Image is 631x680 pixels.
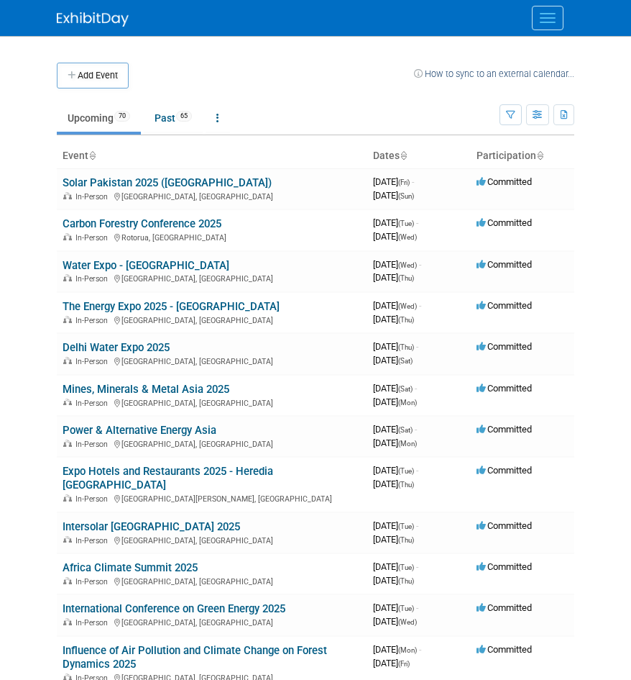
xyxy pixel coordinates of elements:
span: - [419,259,421,270]
span: [DATE] [373,272,414,283]
div: [GEOGRAPHIC_DATA], [GEOGRAPHIC_DATA] [63,396,361,408]
span: [DATE] [373,658,410,668]
span: (Mon) [398,646,417,654]
span: [DATE] [373,383,417,394]
img: In-Person Event [63,618,72,625]
span: (Tue) [398,522,414,530]
a: Carbon Forestry Conference 2025 [63,217,221,230]
a: Solar Pakistan 2025 ([GEOGRAPHIC_DATA]) [63,176,272,189]
span: (Thu) [398,536,414,544]
a: Water Expo - [GEOGRAPHIC_DATA] [63,259,229,272]
a: Influence of Air Pollution and Climate Change on Forest Dynamics 2025 [63,644,327,671]
img: In-Person Event [63,577,72,584]
span: - [415,383,417,394]
span: In-Person [75,233,112,242]
span: (Thu) [398,343,414,351]
span: [DATE] [373,561,418,572]
span: [DATE] [373,259,421,270]
span: In-Person [75,577,112,586]
span: [DATE] [373,231,417,242]
img: ExhibitDay [57,12,129,27]
a: Past65 [144,104,203,132]
span: In-Person [75,399,112,408]
span: Committed [476,176,532,187]
div: [GEOGRAPHIC_DATA], [GEOGRAPHIC_DATA] [63,438,361,449]
span: (Wed) [398,302,417,310]
div: [GEOGRAPHIC_DATA], [GEOGRAPHIC_DATA] [63,575,361,586]
a: Expo Hotels and Restaurants 2025 - Heredia [GEOGRAPHIC_DATA] [63,465,273,491]
span: [DATE] [373,534,414,545]
span: [DATE] [373,438,417,448]
span: (Sat) [398,357,413,365]
img: In-Person Event [63,536,72,543]
span: [DATE] [373,176,414,187]
span: - [416,341,418,352]
a: Mines, Minerals & Metal Asia 2025 [63,383,229,396]
span: (Sat) [398,385,413,393]
span: [DATE] [373,602,418,613]
th: Event [57,144,367,168]
span: (Thu) [398,481,414,489]
span: (Sun) [398,192,414,200]
span: Committed [476,217,532,228]
span: (Thu) [398,316,414,324]
span: Committed [476,259,532,270]
span: (Tue) [398,219,414,227]
span: - [419,644,421,655]
span: 70 [114,111,130,122]
button: Menu [532,6,563,30]
span: In-Person [75,536,112,545]
a: Sort by Participation Type [536,150,543,161]
span: - [416,465,418,476]
span: - [416,217,418,228]
img: In-Person Event [63,192,72,199]
div: [GEOGRAPHIC_DATA], [GEOGRAPHIC_DATA] [63,616,361,627]
span: (Fri) [398,660,410,668]
a: The Energy Expo 2025 - [GEOGRAPHIC_DATA] [63,300,280,313]
span: (Thu) [398,274,414,282]
a: Intersolar [GEOGRAPHIC_DATA] 2025 [63,520,240,533]
div: [GEOGRAPHIC_DATA], [GEOGRAPHIC_DATA] [63,190,361,201]
div: [GEOGRAPHIC_DATA], [GEOGRAPHIC_DATA] [63,314,361,325]
span: Committed [476,602,532,613]
span: - [416,520,418,531]
span: [DATE] [373,355,413,366]
th: Participation [471,144,574,168]
span: (Wed) [398,618,417,626]
span: (Sat) [398,426,413,434]
a: International Conference on Green Energy 2025 [63,602,285,615]
div: [GEOGRAPHIC_DATA], [GEOGRAPHIC_DATA] [63,355,361,366]
span: In-Person [75,357,112,366]
span: [DATE] [373,465,418,476]
div: [GEOGRAPHIC_DATA], [GEOGRAPHIC_DATA] [63,534,361,545]
img: In-Person Event [63,440,72,447]
span: [DATE] [373,190,414,201]
a: Delhi Water Expo 2025 [63,341,170,354]
span: Committed [476,341,532,352]
span: (Wed) [398,233,417,241]
a: Africa Climate Summit 2025 [63,561,198,574]
span: In-Person [75,440,112,449]
a: Power & Alternative Energy Asia [63,424,216,437]
span: (Tue) [398,467,414,475]
span: [DATE] [373,396,417,407]
span: Committed [476,383,532,394]
span: In-Person [75,618,112,627]
span: Committed [476,561,532,572]
span: 65 [176,111,192,122]
img: In-Person Event [63,357,72,364]
span: [DATE] [373,616,417,627]
th: Dates [367,144,471,168]
a: Sort by Event Name [88,150,96,161]
span: [DATE] [373,424,417,435]
span: [DATE] [373,520,418,531]
div: Rotorua, [GEOGRAPHIC_DATA] [63,231,361,242]
span: Committed [476,520,532,531]
span: Committed [476,465,532,476]
span: In-Person [75,274,112,284]
span: [DATE] [373,300,421,311]
img: In-Person Event [63,316,72,323]
span: - [416,561,418,572]
span: - [412,176,414,187]
span: - [415,424,417,435]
